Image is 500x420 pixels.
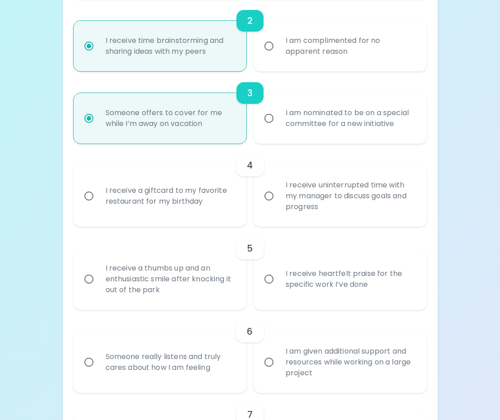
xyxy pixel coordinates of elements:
[247,324,253,339] h6: 6
[74,227,427,310] div: choice-group-check
[98,24,242,68] div: I receive time brainstorming and sharing ideas with my peers
[278,257,422,301] div: I receive heartfelt praise for the specific work I’ve done
[247,86,253,100] h6: 3
[98,341,242,384] div: Someone really listens and truly cares about how I am feeling
[98,174,242,218] div: I receive a giftcard to my favorite restaurant for my birthday
[74,71,427,144] div: choice-group-check
[247,158,253,173] h6: 4
[98,97,242,140] div: Someone offers to cover for me while I’m away on vacation
[278,97,422,140] div: I am nominated to be on a special committee for a new initiative
[278,24,422,68] div: I am complimented for no apparent reason
[74,144,427,227] div: choice-group-check
[247,14,253,28] h6: 2
[278,335,422,389] div: I am given additional support and resources while working on a large project
[74,310,427,393] div: choice-group-check
[98,252,242,306] div: I receive a thumbs up and an enthusiastic smile after knocking it out of the park
[247,241,253,256] h6: 5
[278,169,422,223] div: I receive uninterrupted time with my manager to discuss goals and progress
